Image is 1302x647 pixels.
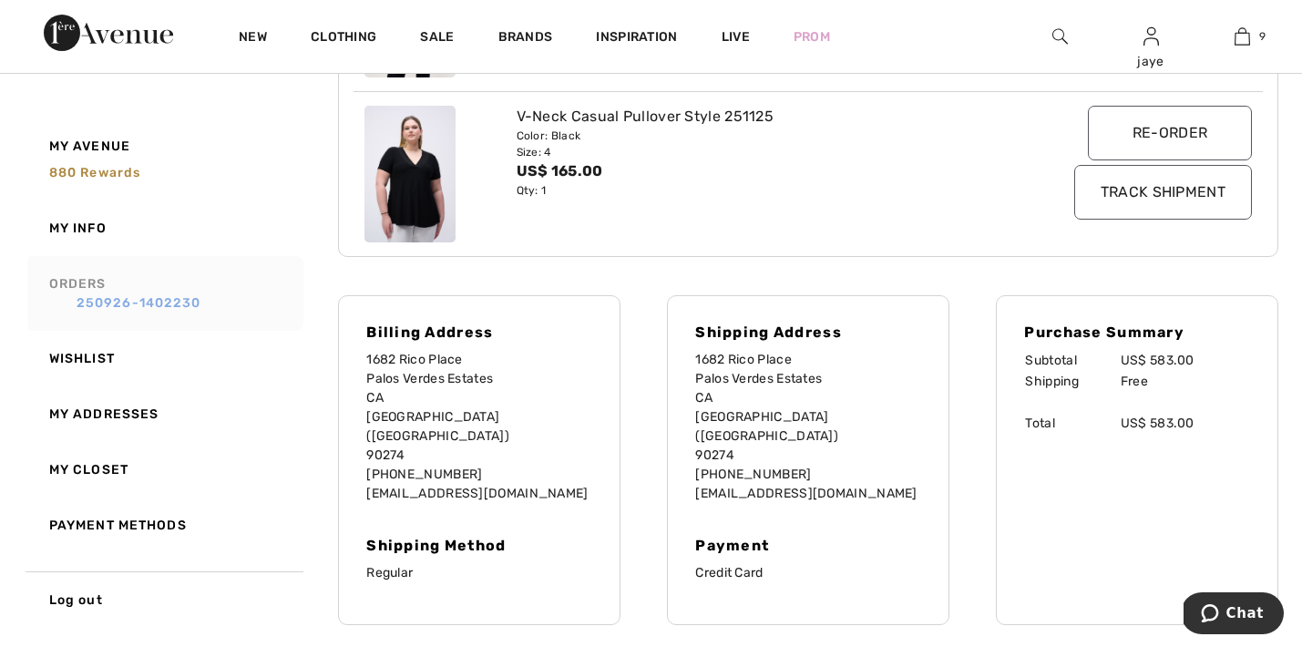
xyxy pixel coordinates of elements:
img: joseph-ribkoff-tops-black_251125f_1_e117_search.jpg [364,106,456,242]
a: Prom [794,27,830,46]
a: Clothing [311,29,376,48]
a: Live [722,27,750,46]
p: Credit Card [695,563,921,582]
a: Orders [24,256,303,331]
a: My Info [24,200,303,256]
span: My Avenue [49,137,130,156]
iframe: Opens a widget where you can chat to one of our agents [1184,592,1284,638]
span: Inspiration [596,29,677,48]
img: search the website [1052,26,1068,47]
td: Subtotal [1024,350,1119,371]
input: Re-order [1088,106,1252,160]
p: 1682 Rico Place Palos Verdes Estates CA [GEOGRAPHIC_DATA] ([GEOGRAPHIC_DATA]) 90274 [PHONE_NUMBER... [366,350,592,503]
p: 1682 Rico Place Palos Verdes Estates CA [GEOGRAPHIC_DATA] ([GEOGRAPHIC_DATA]) 90274 [PHONE_NUMBER... [695,350,921,503]
div: US$ 165.00 [517,160,1025,182]
h4: Purchase Summary [1024,323,1250,341]
td: Shipping [1024,371,1119,392]
h4: Shipping Method [366,537,592,554]
img: 1ère Avenue [44,15,173,51]
a: Payment Methods [24,498,303,553]
span: 880 rewards [49,165,140,180]
a: Sign In [1143,27,1159,45]
a: My Addresses [24,386,303,442]
p: Regular [366,563,592,582]
h4: Billing Address [366,323,592,341]
a: New [239,29,267,48]
h4: Shipping Address [695,323,921,341]
div: jaye [1106,52,1195,71]
a: My Closet [24,442,303,498]
h4: Payment [695,537,921,554]
a: 250926-1402230 [49,293,297,313]
div: V-Neck Casual Pullover Style 251125 [517,106,1025,128]
td: Total [1024,413,1119,434]
div: Size: 4 [517,144,1025,160]
img: My Bag [1235,26,1250,47]
a: Brands [498,29,553,48]
span: 9 [1259,28,1266,45]
td: US$ 583.00 [1120,413,1250,434]
td: US$ 583.00 [1120,350,1250,371]
img: My Info [1143,26,1159,47]
a: Wishlist [24,331,303,386]
a: 9 [1197,26,1287,47]
div: Color: Black [517,128,1025,144]
div: Qty: 1 [517,182,1025,199]
a: Log out [24,571,303,628]
a: Sale [420,29,454,48]
input: Track Shipment [1074,165,1252,220]
td: Free [1120,371,1250,392]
